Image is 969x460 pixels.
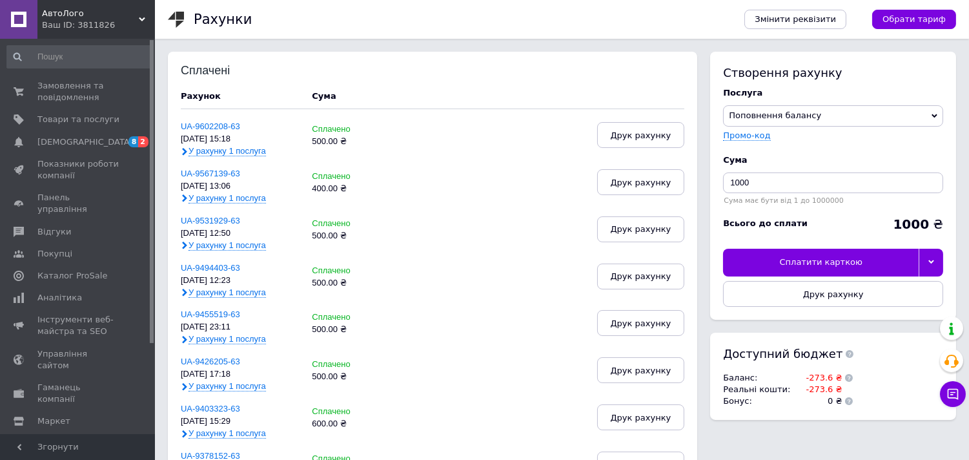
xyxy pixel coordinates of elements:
span: Друк рахунку [803,289,864,299]
button: Друк рахунку [597,404,685,430]
td: Бонус : [723,395,793,407]
a: UA-9602208-63 [181,121,240,131]
span: Друк рахунку [611,178,671,187]
span: 8 [128,136,139,147]
span: Обрати тариф [882,14,946,25]
span: Товари та послуги [37,114,119,125]
div: Сплачено [312,360,393,370]
button: Друк рахунку [597,216,685,242]
span: Маркет [37,415,70,427]
div: Сплачено [312,219,393,229]
div: Всього до сплати [723,218,808,229]
div: ₴ [893,218,943,231]
div: Рахунок [181,90,299,102]
span: У рахунку 1 послуга [189,428,266,439]
span: Друк рахунку [611,366,671,375]
span: У рахунку 1 послуга [189,287,266,298]
input: Введіть суму [723,172,943,193]
div: 600.00 ₴ [312,419,393,429]
a: UA-9455519-63 [181,309,240,319]
span: Відгуки [37,226,71,238]
span: Покупці [37,248,72,260]
div: [DATE] 13:06 [181,182,299,191]
td: -273.6 ₴ [794,384,842,395]
div: Сплатити карткою [723,249,919,276]
span: Замовлення та повідомлення [37,80,119,103]
td: 0 ₴ [794,395,842,407]
div: 500.00 ₴ [312,372,393,382]
span: У рахунку 1 послуга [189,334,266,344]
a: Обрати тариф [872,10,956,29]
span: Друк рахунку [611,224,671,234]
div: 500.00 ₴ [312,325,393,335]
span: [DEMOGRAPHIC_DATA] [37,136,133,148]
span: Каталог ProSale [37,270,107,282]
button: Друк рахунку [597,122,685,148]
b: 1000 [893,216,929,232]
div: Сума має бути від 1 до 1000000 [723,196,943,205]
span: У рахунку 1 послуга [189,381,266,392]
div: [DATE] 17:18 [181,370,299,379]
span: Показники роботи компанії [37,158,119,182]
span: Поповнення балансу [729,110,821,120]
div: Послуга [723,87,943,99]
div: Сплачено [312,266,393,276]
td: Реальні кошти : [723,384,793,395]
div: [DATE] 12:23 [181,276,299,286]
span: У рахунку 1 послуга [189,146,266,156]
div: Створення рахунку [723,65,943,81]
span: Доступний бюджет [723,346,842,362]
button: Друк рахунку [597,169,685,195]
div: Cума [723,154,943,166]
span: Аналітика [37,292,82,304]
span: Панель управління [37,192,119,215]
span: Змінити реквізити [755,14,836,25]
h1: Рахунки [194,12,252,27]
a: UA-9494403-63 [181,263,240,273]
span: Друк рахунку [611,319,671,328]
a: Змінити реквізити [744,10,846,29]
div: [DATE] 12:50 [181,229,299,238]
button: Друк рахунку [597,264,685,289]
button: Друк рахунку [723,281,943,307]
span: 2 [138,136,148,147]
span: Друк рахунку [611,271,671,281]
a: UA-9531929-63 [181,216,240,225]
td: -273.6 ₴ [794,372,842,384]
div: Сплачені [181,65,265,78]
div: 500.00 ₴ [312,278,393,288]
div: Сплачено [312,125,393,134]
div: 400.00 ₴ [312,184,393,194]
button: Друк рахунку [597,357,685,383]
a: UA-9426205-63 [181,357,240,366]
div: 500.00 ₴ [312,137,393,147]
td: Баланс : [723,372,793,384]
span: Управління сайтом [37,348,119,371]
button: Чат з покупцем [940,381,966,407]
span: Друк рахунку [611,413,671,423]
input: Пошук [6,45,152,68]
a: UA-9403323-63 [181,404,240,413]
div: [DATE] 15:29 [181,417,299,426]
span: Гаманець компанії [37,382,119,405]
div: Сплачено [312,407,393,417]
div: Ваш ID: 3811826 [42,19,155,31]
div: [DATE] 15:18 [181,134,299,144]
span: У рахунку 1 послуга [189,193,266,204]
div: Cума [312,90,336,102]
div: Сплачено [312,313,393,322]
div: Сплачено [312,172,393,182]
span: Друк рахунку [611,131,671,140]
span: Інструменти веб-майстра та SEO [37,314,119,337]
button: Друк рахунку [597,310,685,336]
span: АвтоЛого [42,8,139,19]
a: UA-9567139-63 [181,169,240,178]
label: Промо-код [723,131,770,140]
span: У рахунку 1 послуга [189,240,266,251]
div: [DATE] 23:11 [181,322,299,332]
div: 500.00 ₴ [312,231,393,241]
